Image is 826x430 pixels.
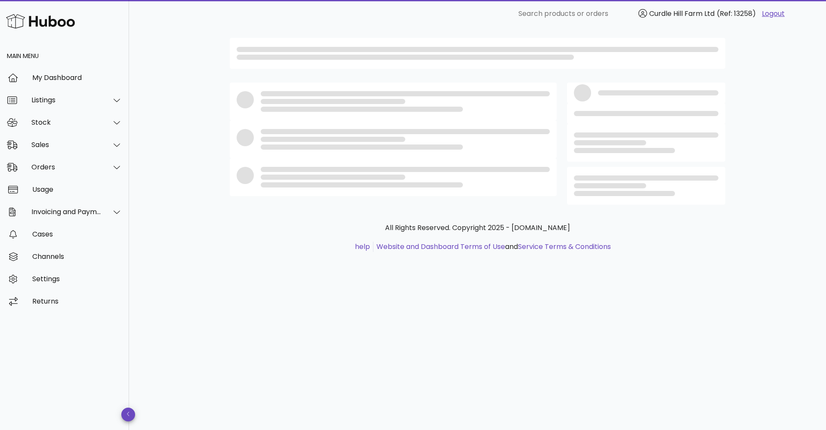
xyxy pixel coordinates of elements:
div: Listings [31,96,102,104]
div: My Dashboard [32,74,122,82]
div: Stock [31,118,102,126]
div: Channels [32,252,122,261]
div: Orders [31,163,102,171]
div: Sales [31,141,102,149]
a: Logout [762,9,785,19]
a: Website and Dashboard Terms of Use [376,242,505,252]
span: Curdle Hill Farm Ltd [649,9,715,18]
a: Service Terms & Conditions [518,242,611,252]
div: Cases [32,230,122,238]
a: help [355,242,370,252]
div: Invoicing and Payments [31,208,102,216]
div: Usage [32,185,122,193]
div: Settings [32,275,122,283]
img: Huboo Logo [6,12,75,31]
p: All Rights Reserved. Copyright 2025 - [DOMAIN_NAME] [231,223,724,233]
div: Returns [32,297,122,305]
span: (Ref: 13258) [717,9,756,18]
li: and [373,242,611,252]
